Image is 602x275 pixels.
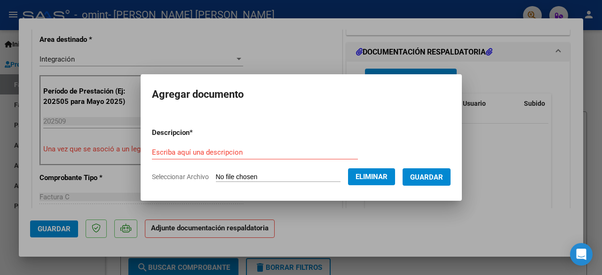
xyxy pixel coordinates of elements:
p: Descripcion [152,127,242,138]
span: Seleccionar Archivo [152,173,209,181]
span: Eliminar [356,173,388,181]
span: Guardar [410,173,443,181]
h2: Agregar documento [152,86,451,103]
button: Eliminar [348,168,395,185]
div: Open Intercom Messenger [570,243,593,266]
button: Guardar [403,168,451,186]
